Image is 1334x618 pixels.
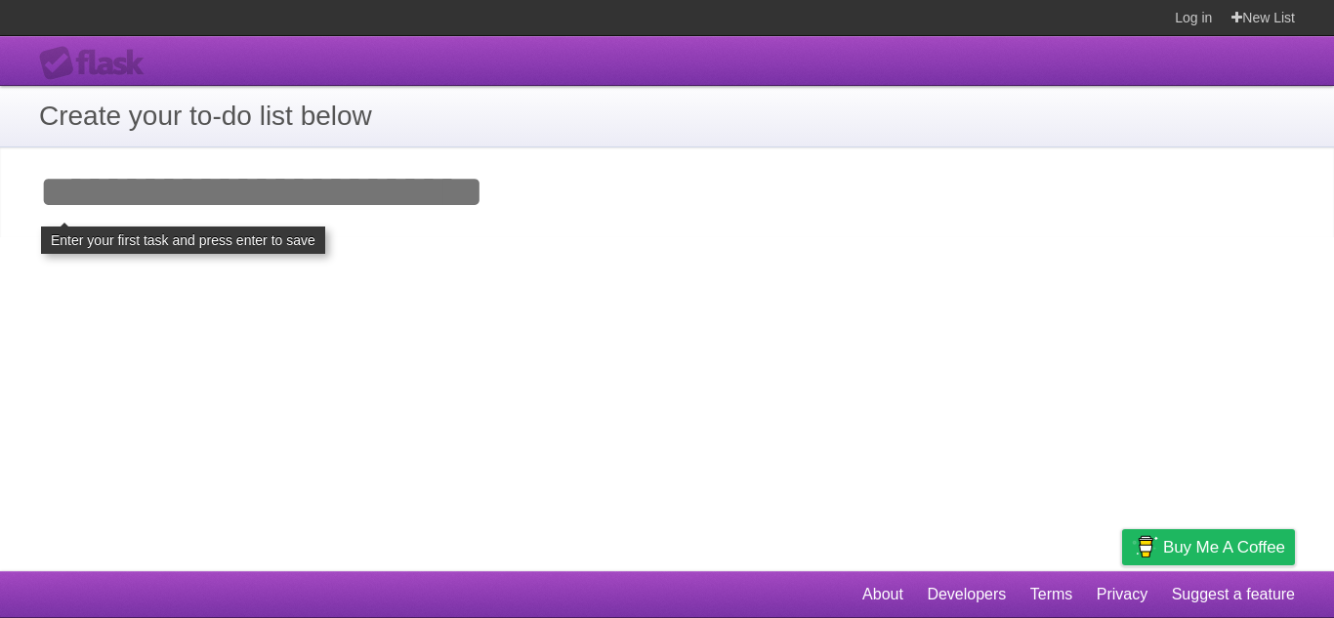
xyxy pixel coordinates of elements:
[39,96,1295,137] h1: Create your to-do list below
[862,576,903,613] a: About
[1172,576,1295,613] a: Suggest a feature
[1030,576,1073,613] a: Terms
[39,46,156,81] div: Flask
[1163,530,1285,564] span: Buy me a coffee
[927,576,1006,613] a: Developers
[1132,530,1158,563] img: Buy me a coffee
[1097,576,1147,613] a: Privacy
[1122,529,1295,565] a: Buy me a coffee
